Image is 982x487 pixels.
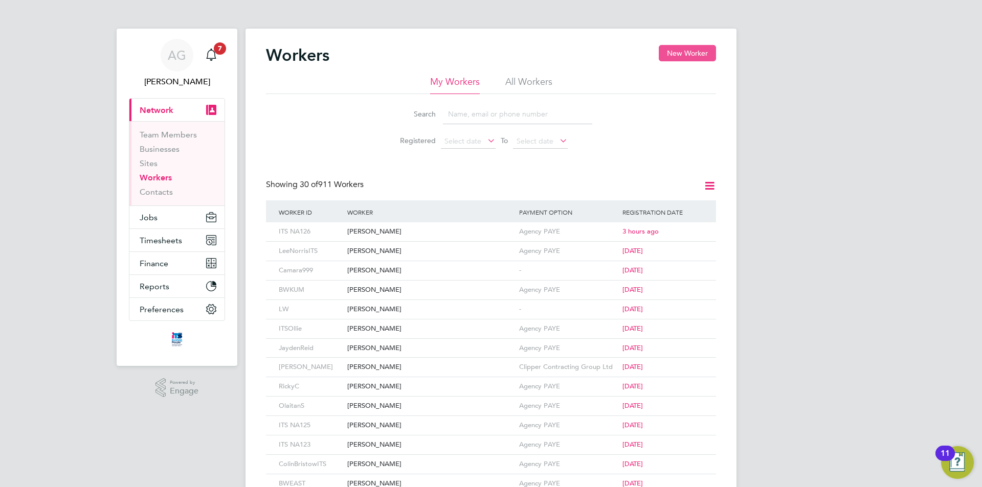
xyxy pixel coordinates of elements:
a: ITS NA125[PERSON_NAME]Agency PAYE[DATE] [276,415,706,424]
a: LeeNorrisITS[PERSON_NAME]Agency PAYE[DATE] [276,241,706,250]
a: OlaitanS[PERSON_NAME]Agency PAYE[DATE] [276,396,706,405]
nav: Main navigation [117,29,237,366]
input: Name, email or phone number [443,104,592,124]
div: JaydenReid [276,339,345,358]
span: [DATE] [622,382,643,390]
a: ITS NA123[PERSON_NAME]Agency PAYE[DATE] [276,435,706,444]
div: [PERSON_NAME] [345,319,517,338]
button: Open Resource Center, 11 new notifications [941,446,974,479]
a: Sites [140,158,158,168]
span: Jobs [140,213,158,222]
div: Agency PAYE [517,281,620,299]
a: LW[PERSON_NAME]-[DATE] [276,299,706,308]
label: Search [390,109,436,119]
span: Powered by [170,378,198,387]
a: Camara999[PERSON_NAME]-[DATE] [276,261,706,269]
span: Reports [140,282,169,291]
div: [PERSON_NAME] [345,339,517,358]
span: 3 hours ago [622,227,659,236]
div: [PERSON_NAME] [345,222,517,241]
span: Engage [170,387,198,396]
button: Jobs [129,206,225,228]
div: [PERSON_NAME] [345,377,517,396]
span: [DATE] [622,421,643,429]
span: [DATE] [622,324,643,333]
img: itsconstruction-logo-retina.png [170,331,184,347]
span: Andy Graham [129,76,225,88]
div: [PERSON_NAME] [345,242,517,261]
div: Agency PAYE [517,455,620,474]
div: ITSOllie [276,319,345,338]
span: [DATE] [622,459,643,468]
div: RickyC [276,377,345,396]
div: Payment Option [517,200,620,224]
div: [PERSON_NAME] [345,281,517,299]
div: [PERSON_NAME] [345,435,517,454]
div: Agency PAYE [517,416,620,435]
a: 7 [201,39,221,72]
a: Go to home page [129,331,225,347]
a: JaydenReid[PERSON_NAME]Agency PAYE[DATE] [276,338,706,347]
span: Preferences [140,305,184,314]
div: Agency PAYE [517,377,620,396]
span: 30 of [300,179,318,190]
a: ITSOllie[PERSON_NAME]Agency PAYE[DATE] [276,319,706,328]
div: OlaitanS [276,397,345,415]
span: 911 Workers [300,179,364,190]
div: ColinBristowITS [276,455,345,474]
a: Workers [140,173,172,182]
span: Finance [140,259,168,268]
div: Camara999 [276,261,345,280]
span: AG [168,49,186,62]
span: [DATE] [622,343,643,352]
div: Agency PAYE [517,397,620,415]
a: ColinBristowITS[PERSON_NAME]Agency PAYE[DATE] [276,454,706,463]
div: Agency PAYE [517,222,620,241]
span: [DATE] [622,440,643,449]
div: ITS NA126 [276,222,345,241]
span: [DATE] [622,401,643,410]
div: ITS NA123 [276,435,345,454]
button: Network [129,99,225,121]
div: [PERSON_NAME] [345,300,517,319]
h2: Workers [266,45,329,65]
li: All Workers [505,76,552,94]
button: Reports [129,275,225,297]
span: Network [140,105,173,115]
span: To [498,134,511,147]
div: Worker ID [276,200,345,224]
span: [DATE] [622,305,643,313]
button: New Worker [659,45,716,61]
div: ITS NA125 [276,416,345,435]
div: Agency PAYE [517,339,620,358]
button: Finance [129,252,225,274]
div: Agency PAYE [517,435,620,454]
div: [PERSON_NAME] [345,455,517,474]
li: My Workers [430,76,480,94]
div: Agency PAYE [517,242,620,261]
button: Preferences [129,298,225,320]
span: 7 [214,42,226,55]
a: [PERSON_NAME][PERSON_NAME]Clipper Contracting Group Ltd[DATE] [276,357,706,366]
div: 11 [941,453,950,467]
span: Select date [444,136,481,146]
label: Registered [390,136,436,145]
a: Powered byEngage [155,378,199,398]
div: LW [276,300,345,319]
div: [PERSON_NAME] [276,358,345,377]
div: Network [129,121,225,205]
div: LeeNorrisITS [276,242,345,261]
div: Showing [266,179,366,190]
a: Businesses [140,144,180,154]
span: [DATE] [622,266,643,274]
div: - [517,261,620,280]
a: Contacts [140,187,173,197]
div: Worker [345,200,517,224]
div: [PERSON_NAME] [345,416,517,435]
span: [DATE] [622,285,643,294]
a: BWKUM[PERSON_NAME]Agency PAYE[DATE] [276,280,706,289]
div: [PERSON_NAME] [345,261,517,280]
div: Agency PAYE [517,319,620,338]
a: Team Members [140,130,197,140]
a: RickyC[PERSON_NAME]Agency PAYE[DATE] [276,377,706,385]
